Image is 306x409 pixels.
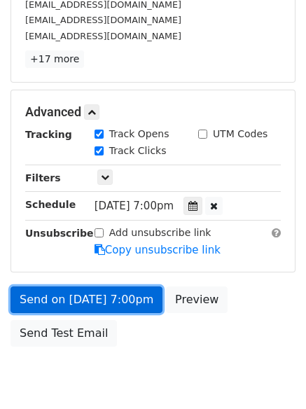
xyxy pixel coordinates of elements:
[25,31,181,41] small: [EMAIL_ADDRESS][DOMAIN_NAME]
[11,320,117,347] a: Send Test Email
[109,226,211,240] label: Add unsubscribe link
[95,244,221,256] a: Copy unsubscribe link
[236,342,306,409] iframe: Chat Widget
[109,127,169,141] label: Track Opens
[166,286,228,313] a: Preview
[11,286,162,313] a: Send on [DATE] 7:00pm
[25,172,61,183] strong: Filters
[25,50,84,68] a: +17 more
[109,144,167,158] label: Track Clicks
[25,15,181,25] small: [EMAIL_ADDRESS][DOMAIN_NAME]
[95,200,174,212] span: [DATE] 7:00pm
[25,104,281,120] h5: Advanced
[25,199,76,210] strong: Schedule
[213,127,267,141] label: UTM Codes
[25,228,94,239] strong: Unsubscribe
[25,129,72,140] strong: Tracking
